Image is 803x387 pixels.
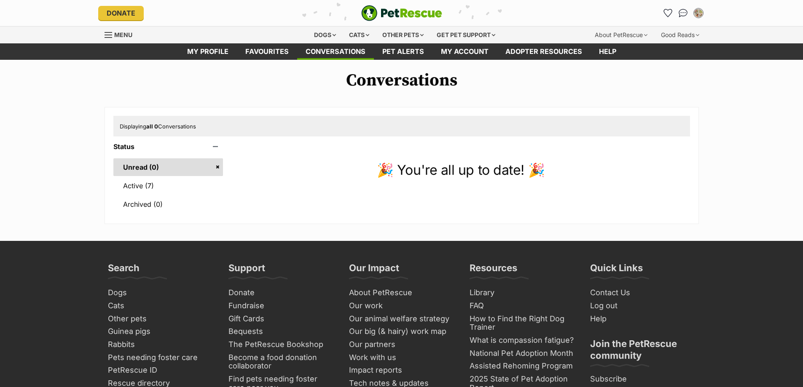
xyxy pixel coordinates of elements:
[346,325,458,338] a: Our big (& hairy) work map
[108,262,140,279] h3: Search
[431,27,501,43] div: Get pet support
[677,6,690,20] a: Conversations
[225,325,337,338] a: Bequests
[113,177,223,195] a: Active (7)
[694,9,703,17] img: Tammy Silverstein profile pic
[679,9,688,17] img: chat-41dd97257d64d25036548639549fe6c8038ab92f7586957e7f3b1b290dea8141.svg
[587,286,699,299] a: Contact Us
[225,338,337,351] a: The PetRescue Bookshop
[361,5,442,21] img: logo-e224e6f780fb5917bec1dbf3a21bbac754714ae5b6737aabdf751b685950b380.svg
[376,27,430,43] div: Other pets
[466,347,578,360] a: National Pet Adoption Month
[225,351,337,373] a: Become a food donation collaborator
[466,334,578,347] a: What is compassion fatigue?
[661,6,675,20] a: Favourites
[432,43,497,60] a: My account
[228,262,265,279] h3: Support
[105,351,217,364] a: Pets needing foster care
[466,312,578,334] a: How to Find the Right Dog Trainer
[466,299,578,312] a: FAQ
[591,43,625,60] a: Help
[105,325,217,338] a: Guinea pigs
[105,338,217,351] a: Rabbits
[114,31,132,38] span: Menu
[346,312,458,326] a: Our animal welfare strategy
[346,364,458,377] a: Impact reports
[470,262,517,279] h3: Resources
[105,27,138,42] a: Menu
[346,286,458,299] a: About PetRescue
[225,299,337,312] a: Fundraise
[466,286,578,299] a: Library
[361,5,442,21] a: PetRescue
[113,195,223,213] a: Archived (0)
[589,27,653,43] div: About PetRescue
[346,351,458,364] a: Work with us
[587,299,699,312] a: Log out
[120,123,196,130] span: Displaying Conversations
[590,338,696,366] h3: Join the PetRescue community
[466,360,578,373] a: Assisted Rehoming Program
[692,6,705,20] button: My account
[146,123,158,130] strong: all 0
[113,158,223,176] a: Unread (0)
[179,43,237,60] a: My profile
[98,6,144,20] a: Donate
[105,364,217,377] a: PetRescue ID
[297,43,374,60] a: conversations
[349,262,399,279] h3: Our Impact
[237,43,297,60] a: Favourites
[225,286,337,299] a: Donate
[497,43,591,60] a: Adopter resources
[105,312,217,326] a: Other pets
[113,143,223,150] header: Status
[105,286,217,299] a: Dogs
[590,262,643,279] h3: Quick Links
[105,299,217,312] a: Cats
[225,312,337,326] a: Gift Cards
[374,43,432,60] a: Pet alerts
[346,299,458,312] a: Our work
[343,27,375,43] div: Cats
[655,27,705,43] div: Good Reads
[587,373,699,386] a: Subscribe
[587,312,699,326] a: Help
[661,6,705,20] ul: Account quick links
[308,27,342,43] div: Dogs
[346,338,458,351] a: Our partners
[231,160,690,180] p: 🎉 You're all up to date! 🎉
